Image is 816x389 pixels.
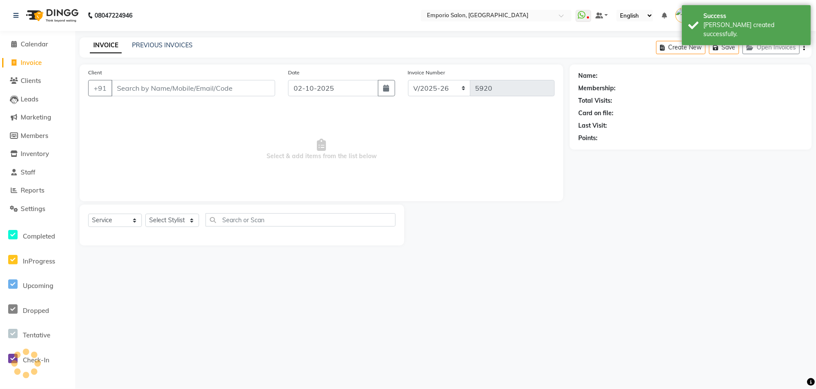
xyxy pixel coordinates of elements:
[288,69,300,77] label: Date
[2,113,73,123] a: Marketing
[408,69,445,77] label: Invoice Number
[95,3,132,28] b: 08047224946
[21,150,49,158] span: Inventory
[88,107,555,193] span: Select & add items from the list below
[742,41,800,54] button: Open Invoices
[578,84,616,93] div: Membership:
[90,38,122,53] a: INVOICE
[21,40,48,48] span: Calendar
[23,306,49,315] span: Dropped
[578,134,598,143] div: Points:
[23,257,55,265] span: InProgress
[21,186,44,194] span: Reports
[132,41,193,49] a: PREVIOUS INVOICES
[656,41,706,54] button: Create New
[21,205,45,213] span: Settings
[2,76,73,86] a: Clients
[703,21,804,39] div: Bill created successfully.
[2,131,73,141] a: Members
[21,58,42,67] span: Invoice
[88,80,112,96] button: +91
[675,8,690,23] img: Kanika Manager first floor
[206,213,396,227] input: Search or Scan
[2,95,73,104] a: Leads
[23,282,53,290] span: Upcoming
[88,69,102,77] label: Client
[703,12,804,21] div: Success
[2,149,73,159] a: Inventory
[21,95,38,103] span: Leads
[578,71,598,80] div: Name:
[2,168,73,178] a: Staff
[22,3,81,28] img: logo
[21,132,48,140] span: Members
[709,41,739,54] button: Save
[2,58,73,68] a: Invoice
[2,186,73,196] a: Reports
[23,331,50,339] span: Tentative
[21,77,41,85] span: Clients
[21,113,51,121] span: Marketing
[578,96,612,105] div: Total Visits:
[578,109,614,118] div: Card on file:
[21,168,35,176] span: Staff
[578,121,607,130] div: Last Visit:
[2,40,73,49] a: Calendar
[2,204,73,214] a: Settings
[111,80,275,96] input: Search by Name/Mobile/Email/Code
[23,232,55,240] span: Completed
